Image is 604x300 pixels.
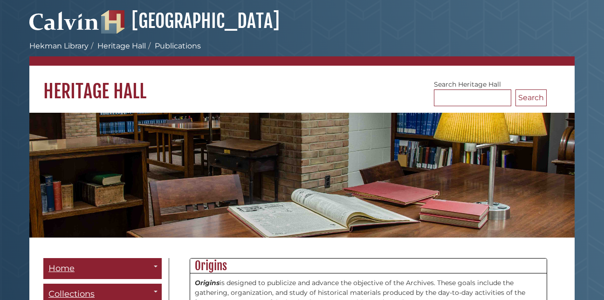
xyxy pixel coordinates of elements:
[43,258,162,279] a: Home
[29,21,99,30] a: Calvin University
[97,41,146,50] a: Heritage Hall
[29,66,575,103] h1: Heritage Hall
[101,9,280,33] a: [GEOGRAPHIC_DATA]
[146,41,201,52] li: Publications
[190,259,547,273] h2: Origins
[515,89,547,106] button: Search
[48,263,75,273] span: Home
[29,7,99,34] img: Calvin
[29,41,575,66] nav: breadcrumb
[48,289,95,299] span: Collections
[101,10,124,34] img: Hekman Library Logo
[195,279,220,287] strong: Origins
[29,41,89,50] a: Hekman Library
